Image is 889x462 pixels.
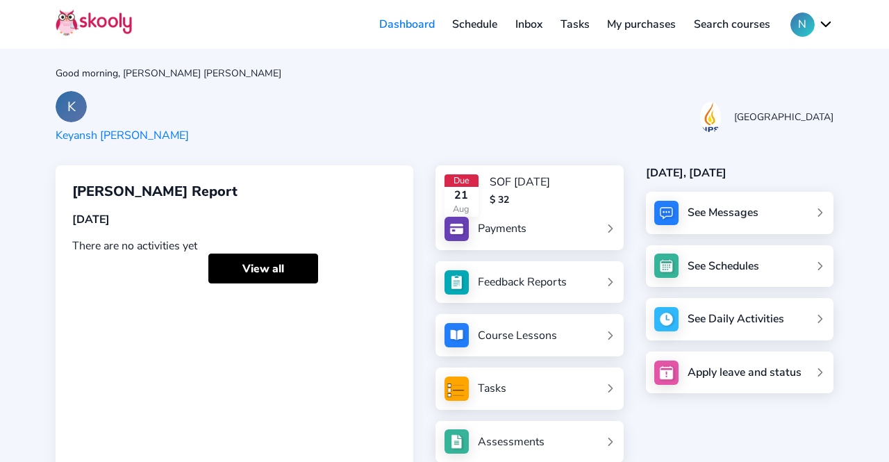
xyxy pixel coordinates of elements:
div: Due [444,174,479,187]
img: see_atten.jpg [444,270,469,295]
div: [DATE] [72,212,397,227]
a: Schedule [444,13,507,35]
button: Nchevron down outline [790,13,833,37]
img: courses.jpg [444,323,469,347]
div: See Daily Activities [688,311,784,327]
img: payments.jpg [444,217,469,241]
a: Feedback Reports [444,270,615,295]
div: Tasks [478,381,506,396]
a: Dashboard [370,13,444,35]
a: Tasks [551,13,599,35]
img: assessments.jpg [444,429,469,454]
div: 21 [444,188,479,203]
div: See Schedules [688,258,759,274]
img: activity.jpg [654,307,679,331]
div: SOF [DATE] [490,174,550,190]
img: tasksForMpWeb.png [444,377,469,401]
div: Payments [478,221,526,236]
img: apply_leave.jpg [654,361,679,385]
a: My purchases [598,13,685,35]
div: Feedback Reports [478,274,567,290]
img: messages.jpg [654,201,679,225]
span: [PERSON_NAME] Report [72,182,238,201]
div: Keyansh [PERSON_NAME] [56,128,189,143]
a: See Schedules [646,245,833,288]
a: Payments [444,217,615,241]
a: Course Lessons [444,323,615,347]
div: [GEOGRAPHIC_DATA] [734,110,833,124]
a: Inbox [506,13,551,35]
div: [DATE], [DATE] [646,165,833,181]
div: Apply leave and status [688,365,801,380]
a: Tasks [444,377,615,401]
div: Good morning, [PERSON_NAME] [PERSON_NAME] [56,67,833,80]
div: K [56,91,87,122]
div: Assessments [478,434,545,449]
a: See Daily Activities [646,298,833,340]
a: View all [208,254,318,283]
a: Apply leave and status [646,352,833,394]
div: There are no activities yet [72,238,397,254]
div: Aug [444,203,479,215]
a: Assessments [444,429,615,454]
div: $ 32 [490,193,550,206]
div: See Messages [688,205,758,220]
img: 20170717074618169820408676579146e5rDExiun0FCoEly0V.png [700,101,721,133]
div: Course Lessons [478,328,557,343]
a: Search courses [685,13,779,35]
img: Skooly [56,9,132,36]
img: schedule.jpg [654,254,679,278]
